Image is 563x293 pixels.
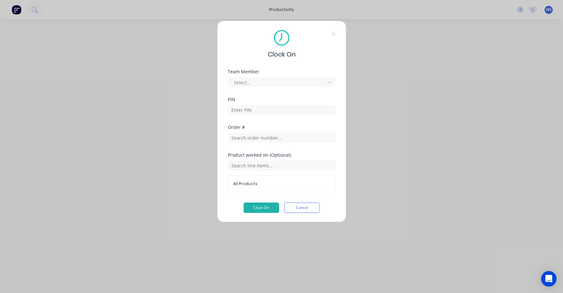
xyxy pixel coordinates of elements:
[268,49,296,59] span: Clock On
[228,69,336,74] div: Team Member
[228,153,336,157] div: Product worked on (Optional)
[228,133,336,142] input: Search order number...
[228,161,336,170] input: Search line items...
[228,125,336,130] div: Order #
[284,203,320,213] button: Cancel
[233,181,330,187] span: All Products
[228,105,336,115] input: Enter PIN
[541,271,557,287] div: Open Intercom Messenger
[228,97,336,102] div: PIN
[244,203,279,213] button: Clock On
